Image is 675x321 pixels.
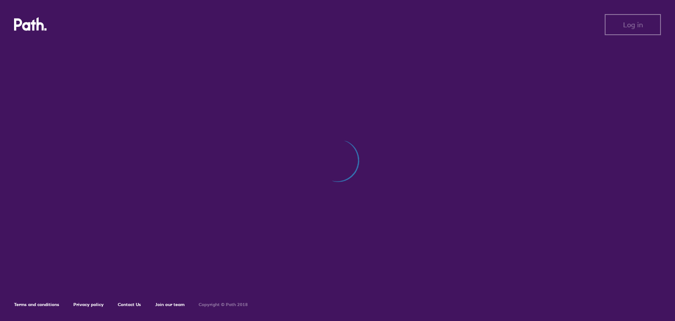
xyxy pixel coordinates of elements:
[605,14,661,35] button: Log in
[623,21,643,29] span: Log in
[199,302,248,307] h6: Copyright © Path 2018
[73,302,104,307] a: Privacy policy
[155,302,185,307] a: Join our team
[14,302,59,307] a: Terms and conditions
[118,302,141,307] a: Contact Us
